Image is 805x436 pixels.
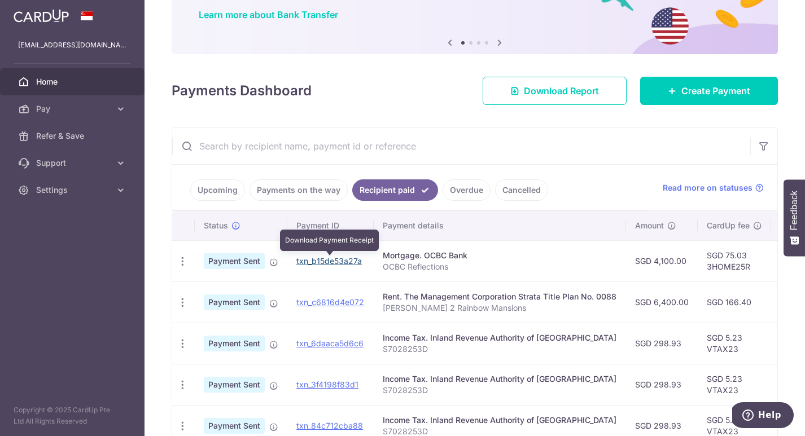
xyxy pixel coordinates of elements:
[36,76,111,87] span: Home
[199,9,338,20] a: Learn more about Bank Transfer
[698,364,771,405] td: SGD 5.23 VTAX23
[383,261,617,272] p: OCBC Reflections
[635,220,664,231] span: Amount
[280,230,379,251] div: Download Payment Receipt
[296,338,364,348] a: txn_6daaca5d6c6
[287,211,374,240] th: Payment ID
[383,385,617,396] p: S7028253D
[204,220,228,231] span: Status
[190,179,245,201] a: Upcoming
[383,291,617,302] div: Rent. The Management Corporation Strata Title Plan No. 0088
[204,377,265,393] span: Payment Sent
[383,415,617,426] div: Income Tax. Inland Revenue Authority of [GEOGRAPHIC_DATA]
[296,256,362,266] a: txn_b15de53a27a
[626,240,698,281] td: SGD 4,100.00
[663,182,753,193] span: Read more on statuses
[204,418,265,434] span: Payment Sent
[732,402,794,430] iframe: Opens a widget where you can find more information
[626,281,698,323] td: SGD 6,400.00
[495,179,548,201] a: Cancelled
[36,103,111,114] span: Pay
[626,323,698,364] td: SGD 298.93
[383,332,617,343] div: Income Tax. Inland Revenue Authority of [GEOGRAPHIC_DATA]
[172,81,312,101] h4: Payments Dashboard
[296,421,363,430] a: txn_84c712cba88
[204,336,265,351] span: Payment Sent
[698,281,771,323] td: SGD 166.40
[374,211,626,240] th: Payment details
[483,77,627,105] a: Download Report
[36,157,111,169] span: Support
[18,39,126,51] p: [EMAIL_ADDRESS][DOMAIN_NAME]
[352,179,438,201] a: Recipient paid
[524,84,599,98] span: Download Report
[443,179,491,201] a: Overdue
[707,220,750,231] span: CardUp fee
[296,380,358,389] a: txn_3f4198f83d1
[626,364,698,405] td: SGD 298.93
[789,191,799,230] span: Feedback
[172,128,750,164] input: Search by recipient name, payment id or reference
[383,373,617,385] div: Income Tax. Inland Revenue Authority of [GEOGRAPHIC_DATA]
[36,184,111,196] span: Settings
[204,253,265,269] span: Payment Sent
[250,179,348,201] a: Payments on the way
[383,250,617,261] div: Mortgage. OCBC Bank
[36,130,111,142] span: Refer & Save
[663,182,764,193] a: Read more on statuses
[14,9,69,23] img: CardUp
[698,323,771,364] td: SGD 5.23 VTAX23
[640,77,778,105] a: Create Payment
[383,343,617,355] p: S7028253D
[383,302,617,314] p: [PERSON_NAME] 2 Rainbow Mansions
[204,294,265,310] span: Payment Sent
[681,84,750,98] span: Create Payment
[784,179,805,256] button: Feedback - Show survey
[296,297,364,307] a: txn_c6816d4e072
[698,240,771,281] td: SGD 75.03 3HOME25R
